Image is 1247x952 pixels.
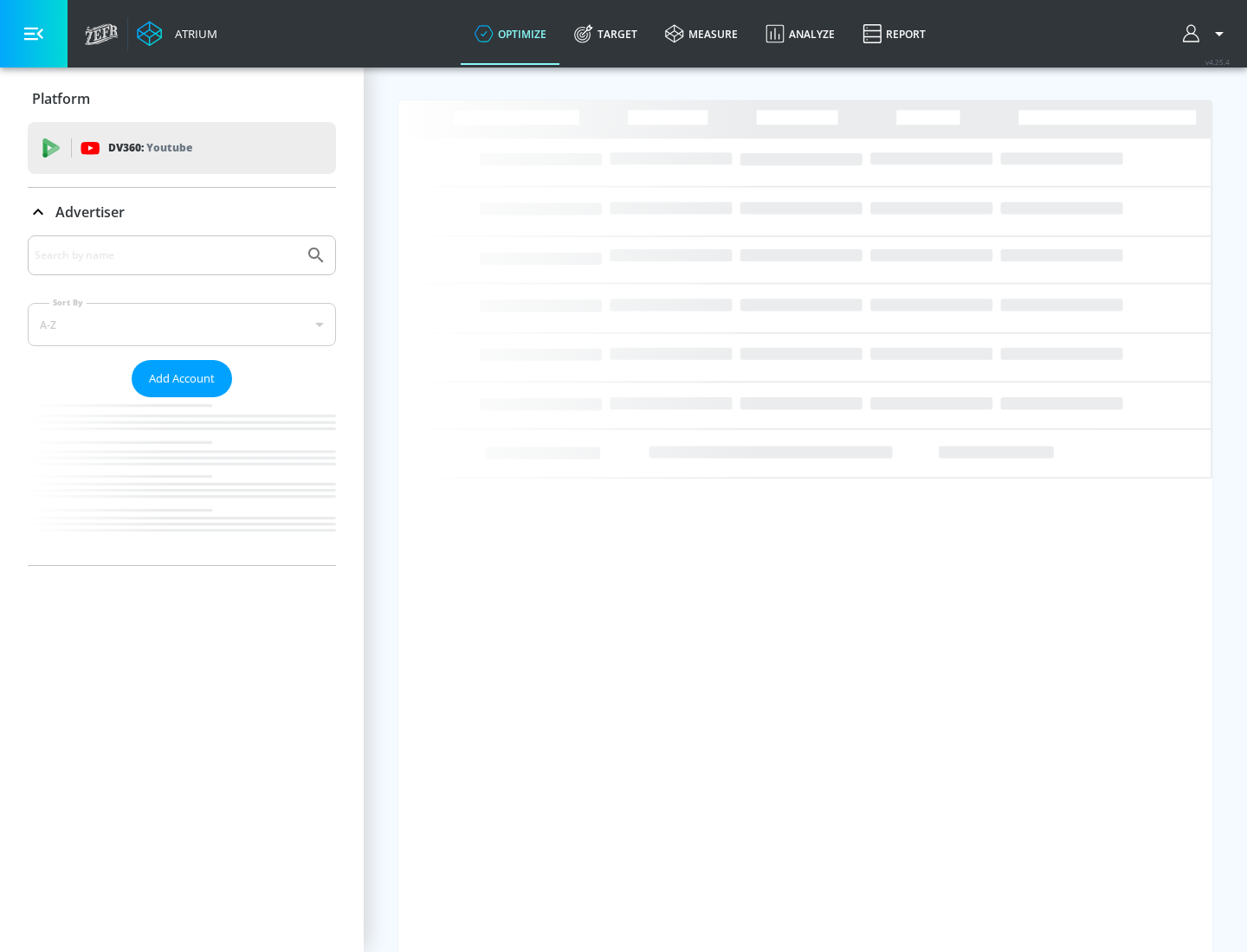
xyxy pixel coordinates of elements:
[461,3,560,65] a: optimize
[28,74,336,123] div: Platform
[55,203,125,222] p: Advertiser
[752,3,849,65] a: Analyze
[108,138,192,158] p: DV360:
[49,297,87,308] label: Sort By
[28,122,336,174] div: DV360: Youtube
[28,303,336,346] div: A-Z
[132,360,232,397] button: Add Account
[651,3,752,65] a: measure
[32,89,90,108] p: Platform
[146,138,192,157] p: Youtube
[28,188,336,236] div: Advertiser
[849,3,940,65] a: Report
[560,3,651,65] a: Target
[168,26,217,42] div: Atrium
[149,369,215,389] span: Add Account
[28,235,336,565] div: Advertiser
[28,397,336,565] nav: list of Advertiser
[35,244,297,267] input: Search by name
[137,21,217,47] a: Atrium
[1205,57,1230,67] span: v 4.25.4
